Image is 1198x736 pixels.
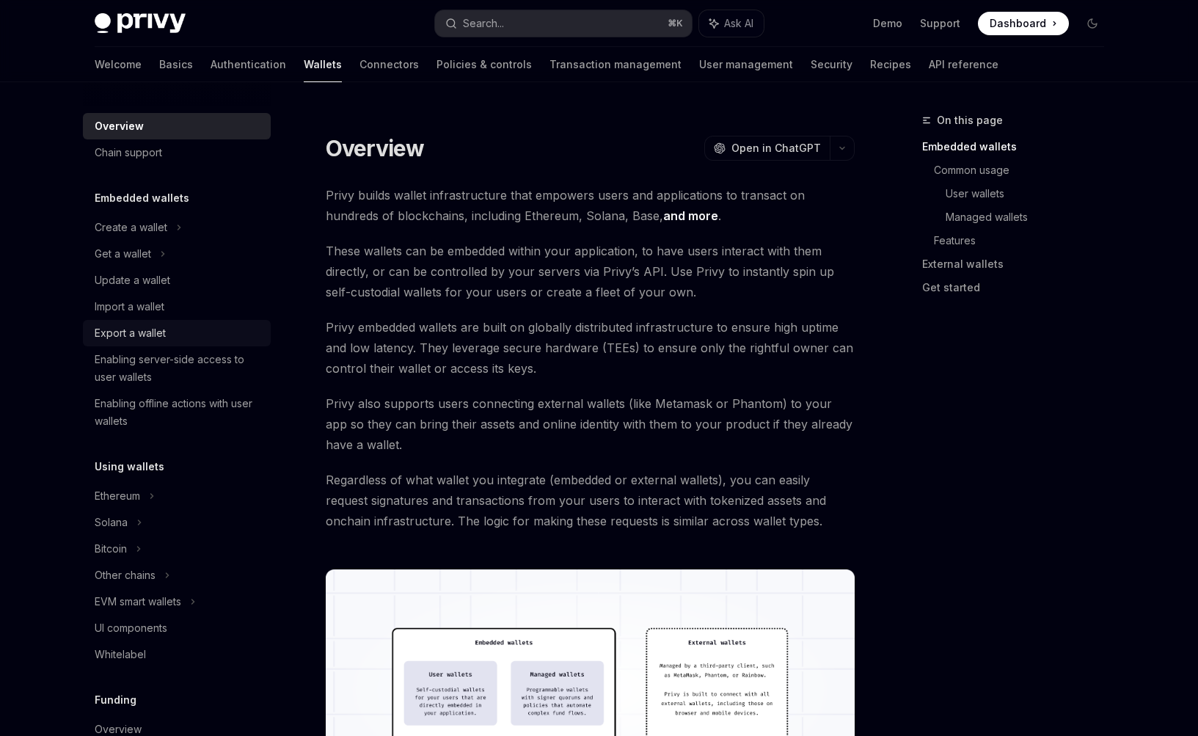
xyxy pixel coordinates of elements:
a: Dashboard [978,12,1069,35]
div: Get a wallet [95,245,151,263]
a: Whitelabel [83,641,271,668]
button: Toggle dark mode [1081,12,1104,35]
span: Ask AI [724,16,753,31]
div: Chain support [95,144,162,161]
div: Enabling offline actions with user wallets [95,395,262,430]
a: API reference [929,47,998,82]
span: On this page [937,112,1003,129]
a: Wallets [304,47,342,82]
a: Chain support [83,139,271,166]
h1: Overview [326,135,425,161]
div: Ethereum [95,487,140,505]
a: Features [934,229,1116,252]
h5: Embedded wallets [95,189,189,207]
a: Get started [922,276,1116,299]
a: Welcome [95,47,142,82]
a: Transaction management [549,47,682,82]
a: Support [920,16,960,31]
a: Export a wallet [83,320,271,346]
a: Managed wallets [946,205,1116,229]
a: Update a wallet [83,267,271,294]
a: Embedded wallets [922,135,1116,159]
button: Open in ChatGPT [704,136,830,161]
span: Privy also supports users connecting external wallets (like Metamask or Phantom) to your app so t... [326,393,855,455]
span: These wallets can be embedded within your application, to have users interact with them directly,... [326,241,855,302]
a: Security [811,47,852,82]
a: Overview [83,113,271,139]
a: External wallets [922,252,1116,276]
div: EVM smart wallets [95,593,181,611]
a: Demo [873,16,902,31]
div: UI components [95,619,167,637]
span: Privy builds wallet infrastructure that empowers users and applications to transact on hundreds o... [326,185,855,226]
div: Update a wallet [95,272,170,289]
div: Search... [463,15,504,32]
a: Policies & controls [437,47,532,82]
div: Solana [95,514,128,531]
a: Import a wallet [83,294,271,320]
a: Basics [159,47,193,82]
div: Import a wallet [95,298,164,316]
a: and more [663,208,718,224]
span: Privy embedded wallets are built on globally distributed infrastructure to ensure high uptime and... [326,317,855,379]
div: Other chains [95,566,156,584]
a: Authentication [211,47,286,82]
h5: Funding [95,691,136,709]
div: Overview [95,117,144,135]
div: Enabling server-side access to user wallets [95,351,262,386]
a: Connectors [359,47,419,82]
span: ⌘ K [668,18,683,29]
span: Open in ChatGPT [731,141,821,156]
button: Search...⌘K [435,10,692,37]
div: Export a wallet [95,324,166,342]
img: dark logo [95,13,186,34]
a: Common usage [934,159,1116,182]
div: Bitcoin [95,540,127,558]
a: Recipes [870,47,911,82]
a: Enabling offline actions with user wallets [83,390,271,434]
a: Enabling server-side access to user wallets [83,346,271,390]
a: User wallets [946,182,1116,205]
button: Ask AI [699,10,764,37]
a: User management [699,47,793,82]
a: UI components [83,615,271,641]
span: Regardless of what wallet you integrate (embedded or external wallets), you can easily request si... [326,470,855,531]
span: Dashboard [990,16,1046,31]
h5: Using wallets [95,458,164,476]
div: Whitelabel [95,646,146,663]
div: Create a wallet [95,219,167,236]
